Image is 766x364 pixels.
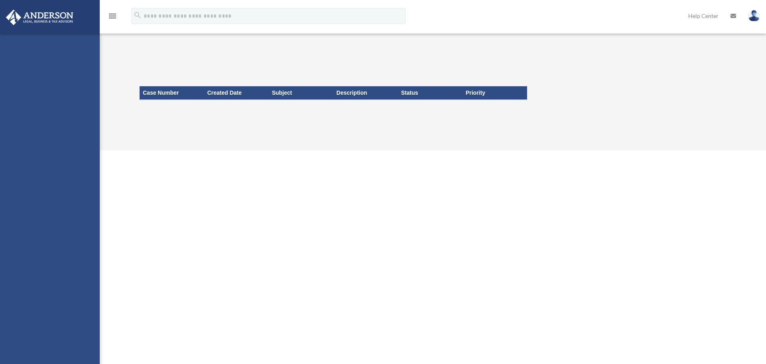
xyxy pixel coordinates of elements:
th: Priority [462,86,527,100]
a: menu [108,14,117,21]
i: menu [108,11,117,21]
img: User Pic [748,10,760,22]
th: Status [398,86,462,100]
th: Description [333,86,398,100]
th: Subject [268,86,333,100]
th: Created Date [204,86,268,100]
i: search [133,11,142,20]
th: Case Number [140,86,204,100]
img: Anderson Advisors Platinum Portal [4,10,76,25]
